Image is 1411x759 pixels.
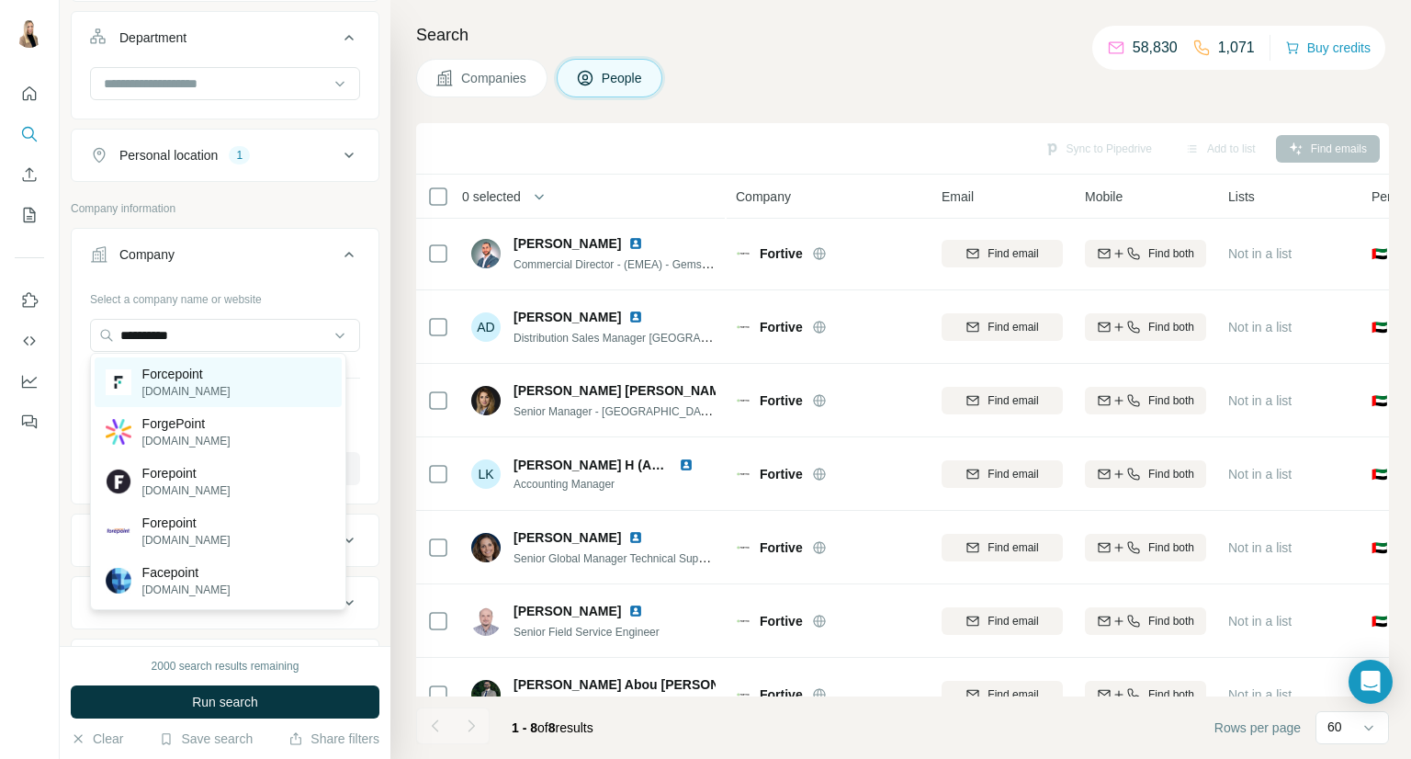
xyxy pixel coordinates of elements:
[1148,392,1194,409] span: Find both
[988,539,1038,556] span: Find email
[471,680,501,709] img: Avatar
[514,626,660,639] span: Senior Field Service Engineer
[1148,245,1194,262] span: Find both
[142,532,231,549] p: [DOMAIN_NAME]
[1085,313,1206,341] button: Find both
[15,18,44,48] img: Avatar
[15,198,44,232] button: My lists
[514,602,621,620] span: [PERSON_NAME]
[760,685,803,704] span: Fortive
[988,686,1038,703] span: Find email
[988,613,1038,629] span: Find email
[15,158,44,191] button: Enrich CSV
[736,393,751,408] img: Logo of Fortive
[71,685,379,719] button: Run search
[1133,37,1178,59] p: 58,830
[736,187,791,206] span: Company
[15,405,44,438] button: Feedback
[1349,660,1393,704] div: Open Intercom Messenger
[471,459,501,489] div: LK
[288,730,379,748] button: Share filters
[72,133,378,177] button: Personal location1
[760,465,803,483] span: Fortive
[1228,687,1292,702] span: Not in a list
[988,466,1038,482] span: Find email
[1148,466,1194,482] span: Find both
[514,381,733,400] span: [PERSON_NAME] [PERSON_NAME]
[942,460,1063,488] button: Find email
[736,540,751,555] img: Logo of Fortive
[471,606,501,636] img: Avatar
[15,77,44,110] button: Quick start
[514,458,846,472] span: [PERSON_NAME] H (ACA,CPA-[GEOGRAPHIC_DATA])
[1214,719,1301,737] span: Rows per page
[736,614,751,629] img: Logo of Fortive
[1085,681,1206,708] button: Find both
[72,16,378,67] button: Department
[142,514,231,532] p: Forepoint
[1285,35,1371,61] button: Buy credits
[514,308,621,326] span: [PERSON_NAME]
[942,313,1063,341] button: Find email
[1371,465,1387,483] span: 🇦🇪
[514,675,769,694] span: [PERSON_NAME] Abou [PERSON_NAME]
[942,187,974,206] span: Email
[628,530,643,545] img: LinkedIn logo
[760,391,803,410] span: Fortive
[159,730,253,748] button: Save search
[72,232,378,284] button: Company
[1228,614,1292,629] span: Not in a list
[1371,612,1387,630] span: 🇦🇪
[760,612,803,630] span: Fortive
[942,681,1063,708] button: Find email
[71,200,379,217] p: Company information
[142,365,231,383] p: Forcepoint
[106,518,131,544] img: Forepoint
[628,236,643,251] img: LinkedIn logo
[1085,387,1206,414] button: Find both
[1371,244,1387,263] span: 🇦🇪
[514,550,717,565] span: Senior Global Manager Technical Support
[760,244,803,263] span: Fortive
[1228,540,1292,555] span: Not in a list
[760,318,803,336] span: Fortive
[537,720,548,735] span: of
[988,245,1038,262] span: Find email
[514,476,716,493] span: Accounting Manager
[72,643,378,687] button: Annual revenue ($)
[416,22,1389,48] h4: Search
[1228,467,1292,481] span: Not in a list
[1148,613,1194,629] span: Find both
[471,533,501,562] img: Avatar
[1218,37,1255,59] p: 1,071
[628,604,643,618] img: LinkedIn logo
[548,720,556,735] span: 8
[142,582,231,598] p: [DOMAIN_NAME]
[942,240,1063,267] button: Find email
[142,383,231,400] p: [DOMAIN_NAME]
[90,284,360,308] div: Select a company name or website
[988,392,1038,409] span: Find email
[15,284,44,317] button: Use Surfe on LinkedIn
[471,239,501,268] img: Avatar
[942,607,1063,635] button: Find email
[1228,246,1292,261] span: Not in a list
[1085,534,1206,561] button: Find both
[72,581,378,625] button: HQ location
[602,69,644,87] span: People
[736,687,751,702] img: Logo of Fortive
[514,528,621,547] span: [PERSON_NAME]
[1085,240,1206,267] button: Find both
[152,658,299,674] div: 2000 search results remaining
[142,482,231,499] p: [DOMAIN_NAME]
[71,730,123,748] button: Clear
[462,187,521,206] span: 0 selected
[106,419,131,445] img: ForgePoint
[15,118,44,151] button: Search
[142,464,231,482] p: Forepoint
[119,28,186,47] div: Department
[15,324,44,357] button: Use Surfe API
[72,518,378,562] button: Industry
[106,369,131,395] img: Forcepoint
[142,414,231,433] p: ForgePoint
